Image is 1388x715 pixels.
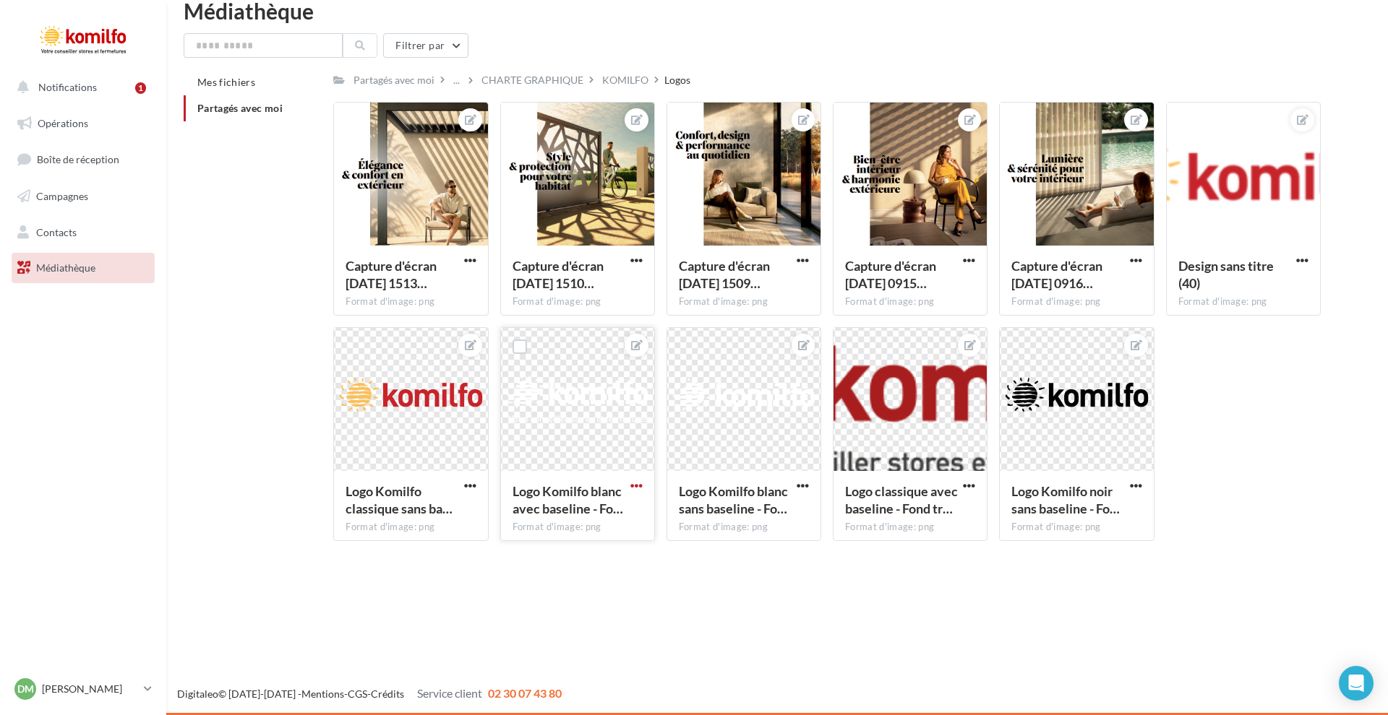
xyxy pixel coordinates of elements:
[1011,295,1141,308] div: Format d'image: png
[371,688,404,700] a: Crédits
[348,688,367,700] a: CGS
[9,253,158,283] a: Médiathèque
[9,217,158,248] a: Contacts
[513,258,604,291] span: Capture d'écran 2025-05-26 151057
[38,117,88,129] span: Opérations
[481,73,583,87] div: CHARTE GRAPHIQUE
[177,688,562,700] span: © [DATE]-[DATE] - - -
[12,675,155,703] a: DM [PERSON_NAME]
[488,686,562,700] span: 02 30 07 43 80
[513,521,643,534] div: Format d'image: png
[513,295,643,308] div: Format d'image: png
[679,483,788,516] span: Logo Komilfo blanc sans baseline - Fond transparent
[1011,483,1120,516] span: Logo Komilfo noir sans baseline - Fond transparent
[36,225,77,238] span: Contacts
[9,108,158,139] a: Opérations
[354,73,434,87] div: Partagés avec moi
[845,521,975,534] div: Format d'image: png
[36,261,95,274] span: Médiathèque
[135,82,146,94] div: 1
[346,521,476,534] div: Format d'image: png
[197,102,283,114] span: Partagés avec moi
[37,153,119,165] span: Boîte de réception
[450,70,463,90] div: ...
[36,190,88,202] span: Campagnes
[346,483,453,516] span: Logo Komilfo classique sans baseline - Fond transparent
[9,181,158,212] a: Campagnes
[1178,295,1308,308] div: Format d'image: png
[845,483,958,516] span: Logo classique avec baseline - Fond transparent
[664,73,690,87] div: Logos
[845,295,975,308] div: Format d'image: png
[9,72,152,103] button: Notifications 1
[383,33,468,58] button: Filtrer par
[17,682,34,696] span: DM
[679,521,809,534] div: Format d'image: png
[197,76,255,88] span: Mes fichiers
[1011,258,1102,291] span: Capture d'écran 2025-05-26 091616
[38,81,97,93] span: Notifications
[346,258,437,291] span: Capture d'écran 2025-05-26 151331
[1339,666,1374,701] div: Open Intercom Messenger
[346,295,476,308] div: Format d'image: png
[1011,521,1141,534] div: Format d'image: png
[9,144,158,175] a: Boîte de réception
[679,258,770,291] span: Capture d'écran 2025-05-26 150957
[417,686,482,700] span: Service client
[177,688,218,700] a: Digitaleo
[679,295,809,308] div: Format d'image: png
[513,483,623,516] span: Logo Komilfo blanc avec baseline - Fond transparent
[1178,258,1274,291] span: Design sans titre (40)
[602,73,648,87] div: KOMILFO
[42,682,138,696] p: [PERSON_NAME]
[845,258,936,291] span: Capture d'écran 2025-05-26 091516
[301,688,344,700] a: Mentions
